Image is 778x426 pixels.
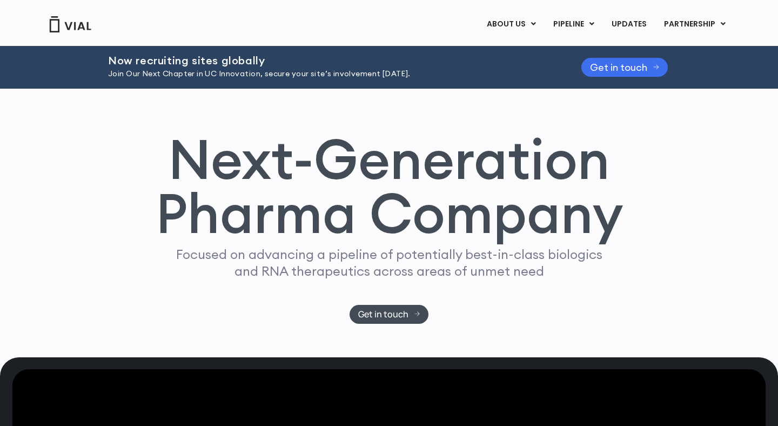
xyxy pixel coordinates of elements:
a: PIPELINEMenu Toggle [545,15,602,34]
a: UPDATES [603,15,655,34]
a: ABOUT USMenu Toggle [478,15,544,34]
a: Get in touch [581,58,668,77]
p: Focused on advancing a pipeline of potentially best-in-class biologics and RNA therapeutics acros... [171,246,607,279]
h2: Now recruiting sites globally [108,55,554,66]
a: Get in touch [350,305,429,324]
span: Get in touch [590,63,647,71]
a: PARTNERSHIPMenu Toggle [655,15,734,34]
img: Vial Logo [49,16,92,32]
span: Get in touch [358,310,408,318]
h1: Next-Generation Pharma Company [155,132,623,241]
p: Join Our Next Chapter in UC Innovation, secure your site’s involvement [DATE]. [108,68,554,80]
